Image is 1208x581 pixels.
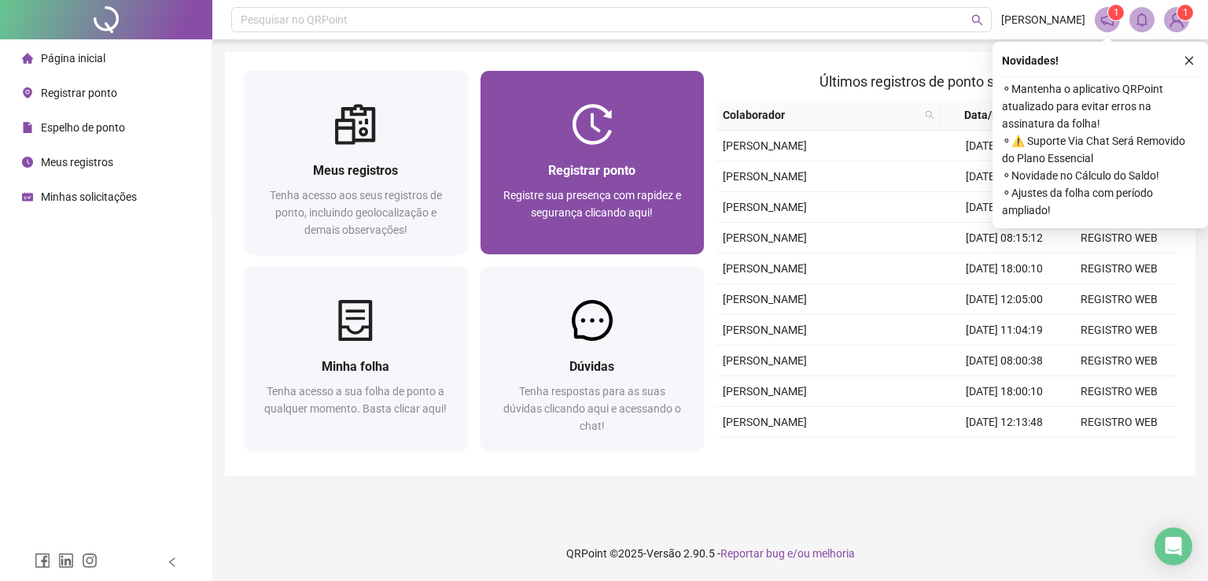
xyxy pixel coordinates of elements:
[212,526,1208,581] footer: QRPoint © 2025 - 2.90.5 -
[947,315,1062,346] td: [DATE] 11:04:19
[244,267,468,450] a: Minha folhaTenha acesso a sua folha de ponto a qualquer momento. Basta clicar aqui!
[481,267,705,450] a: DúvidasTenha respostas para as suas dúvidas clicando aqui e acessando o chat!
[1114,7,1119,18] span: 1
[947,438,1062,468] td: [DATE] 11:13:20
[947,376,1062,407] td: [DATE] 18:00:10
[723,262,807,275] span: [PERSON_NAME]
[723,139,807,152] span: [PERSON_NAME]
[548,163,635,178] span: Registrar ponto
[1002,184,1199,219] span: ⚬ Ajustes da folha com período ampliado!
[971,14,983,26] span: search
[723,416,807,428] span: [PERSON_NAME]
[1165,8,1188,31] img: 90980
[1135,13,1149,27] span: bell
[22,87,33,98] span: environment
[723,231,807,244] span: [PERSON_NAME]
[22,191,33,202] span: schedule
[1062,407,1177,438] td: REGISTRO WEB
[723,201,807,213] span: [PERSON_NAME]
[481,71,705,254] a: Registrar pontoRegistre sua presença com rapidez e segurança clicando aqui!
[947,106,1033,124] span: Data/Hora
[922,103,937,127] span: search
[646,547,681,560] span: Versão
[1002,80,1199,132] span: ⚬ Mantenha o aplicativo QRPoint atualizado para evitar erros na assinatura da folha!
[947,407,1062,438] td: [DATE] 12:13:48
[947,192,1062,223] td: [DATE] 11:05:09
[723,170,807,183] span: [PERSON_NAME]
[925,110,934,120] span: search
[947,284,1062,315] td: [DATE] 12:05:00
[723,354,807,367] span: [PERSON_NAME]
[1184,55,1195,66] span: close
[947,223,1062,253] td: [DATE] 08:15:12
[723,385,807,398] span: [PERSON_NAME]
[503,385,681,432] span: Tenha respostas para as suas dúvidas clicando aqui e acessando o chat!
[1062,253,1177,284] td: REGISTRO WEB
[723,293,807,305] span: [PERSON_NAME]
[1062,376,1177,407] td: REGISTRO WEB
[1002,132,1199,167] span: ⚬ ⚠️ Suporte Via Chat Será Removido do Plano Essencial
[1155,527,1192,565] div: Open Intercom Messenger
[1002,52,1059,69] span: Novidades !
[947,131,1062,161] td: [DATE] 16:59:33
[313,163,398,178] span: Meus registros
[723,106,919,124] span: Colaborador
[22,157,33,168] span: clock-circle
[244,71,468,254] a: Meus registrosTenha acesso aos seus registros de ponto, incluindo geolocalização e demais observa...
[22,53,33,64] span: home
[947,346,1062,376] td: [DATE] 08:00:38
[819,73,1074,90] span: Últimos registros de ponto sincronizados
[41,52,105,65] span: Página inicial
[270,189,442,236] span: Tenha acesso aos seus registros de ponto, incluindo geolocalização e demais observações!
[167,557,178,568] span: left
[720,547,855,560] span: Reportar bug e/ou melhoria
[1062,223,1177,253] td: REGISTRO WEB
[723,324,807,336] span: [PERSON_NAME]
[82,553,98,568] span: instagram
[947,253,1062,284] td: [DATE] 18:00:10
[41,121,125,134] span: Espelho de ponto
[1100,13,1114,27] span: notification
[41,156,113,168] span: Meus registros
[1062,284,1177,315] td: REGISTRO WEB
[1062,346,1177,376] td: REGISTRO WEB
[1108,5,1124,20] sup: 1
[503,189,681,219] span: Registre sua presença com rapidez e segurança clicando aqui!
[41,191,137,203] span: Minhas solicitações
[1062,438,1177,468] td: REGISTRO WEB
[1183,7,1188,18] span: 1
[1001,11,1085,28] span: [PERSON_NAME]
[41,87,117,99] span: Registrar ponto
[35,553,50,568] span: facebook
[264,385,447,415] span: Tenha acesso a sua folha de ponto a qualquer momento. Basta clicar aqui!
[941,100,1052,131] th: Data/Hora
[947,161,1062,192] td: [DATE] 12:19:31
[322,359,389,374] span: Minha folha
[22,122,33,133] span: file
[569,359,614,374] span: Dúvidas
[1177,5,1193,20] sup: Atualize o seu contato no menu Meus Dados
[58,553,74,568] span: linkedin
[1062,315,1177,346] td: REGISTRO WEB
[1002,167,1199,184] span: ⚬ Novidade no Cálculo do Saldo!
